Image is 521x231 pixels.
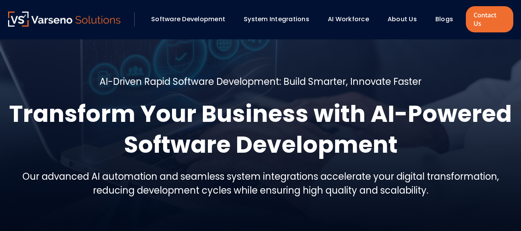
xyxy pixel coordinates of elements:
div: About Us [384,13,428,26]
div: Blogs [432,13,464,26]
h1: Transform Your Business with AI-Powered Software Development [8,98,513,160]
div: System Integrations [240,13,320,26]
a: Contact Us [466,6,513,32]
h5: Our advanced AI automation and seamless system integrations accelerate your digital transformatio... [8,170,513,197]
a: About Us [388,15,417,24]
div: AI Workforce [324,13,380,26]
img: Varseno Solutions – Product Engineering & IT Services [8,12,121,27]
a: System Integrations [244,15,309,24]
a: Blogs [435,15,453,24]
div: Software Development [147,13,236,26]
h5: AI-Driven Rapid Software Development: Build Smarter, Innovate Faster [99,75,422,89]
a: AI Workforce [328,15,369,24]
a: Software Development [151,15,225,24]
